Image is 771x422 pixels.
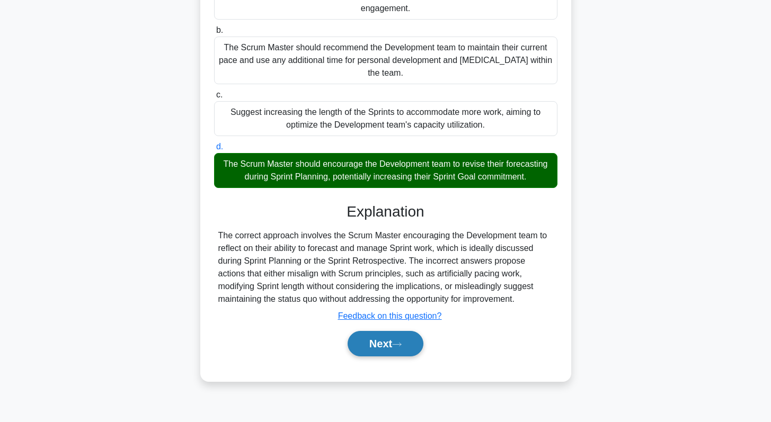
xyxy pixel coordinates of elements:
span: d. [216,142,223,151]
div: Suggest increasing the length of the Sprints to accommodate more work, aiming to optimize the Dev... [214,101,557,136]
span: b. [216,25,223,34]
span: c. [216,90,223,99]
button: Next [348,331,423,356]
div: The Scrum Master should encourage the Development team to revise their forecasting during Sprint ... [214,153,557,188]
a: Feedback on this question? [338,311,442,320]
div: The Scrum Master should recommend the Development team to maintain their current pace and use any... [214,37,557,84]
div: The correct approach involves the Scrum Master encouraging the Development team to reflect on the... [218,229,553,306]
h3: Explanation [220,203,551,221]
